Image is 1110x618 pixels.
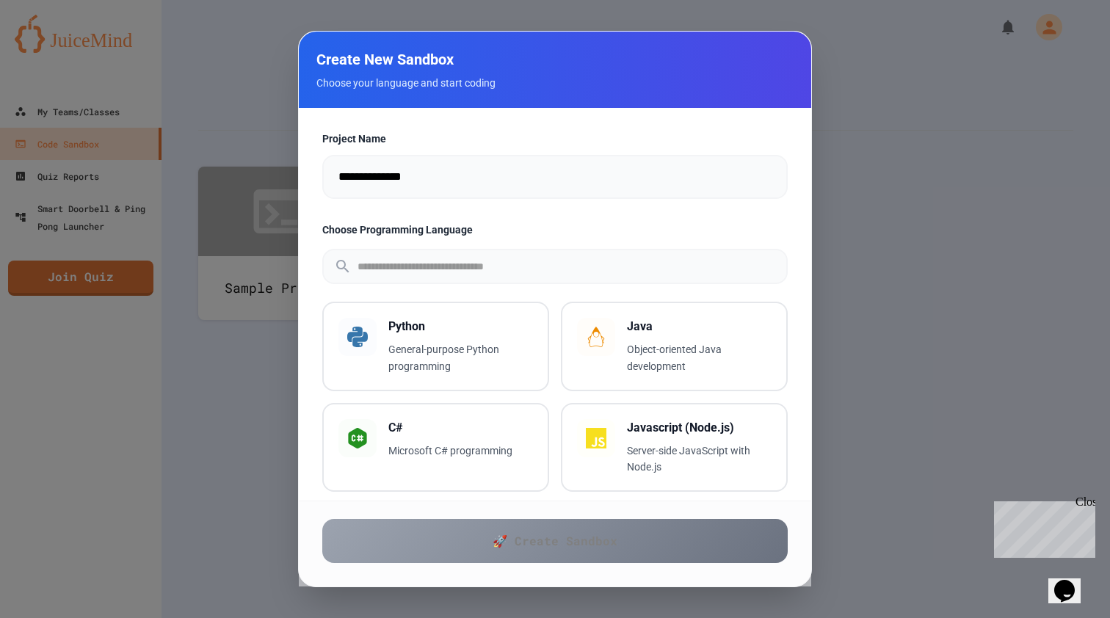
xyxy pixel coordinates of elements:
div: Chat with us now!Close [6,6,101,93]
label: Choose Programming Language [322,222,788,237]
iframe: chat widget [1048,559,1095,603]
h3: Python [388,318,533,335]
h2: Create New Sandbox [316,49,794,70]
p: Microsoft C# programming [388,443,533,459]
h3: Java [627,318,772,335]
iframe: chat widget [988,495,1095,558]
label: Project Name [322,131,788,146]
h3: C# [388,419,533,437]
p: Choose your language and start coding [316,76,794,90]
p: General-purpose Python programming [388,341,533,375]
span: 🚀 Create Sandbox [493,532,617,550]
p: Server-side JavaScript with Node.js [627,443,772,476]
h3: Javascript (Node.js) [627,419,772,437]
p: Object-oriented Java development [627,341,772,375]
